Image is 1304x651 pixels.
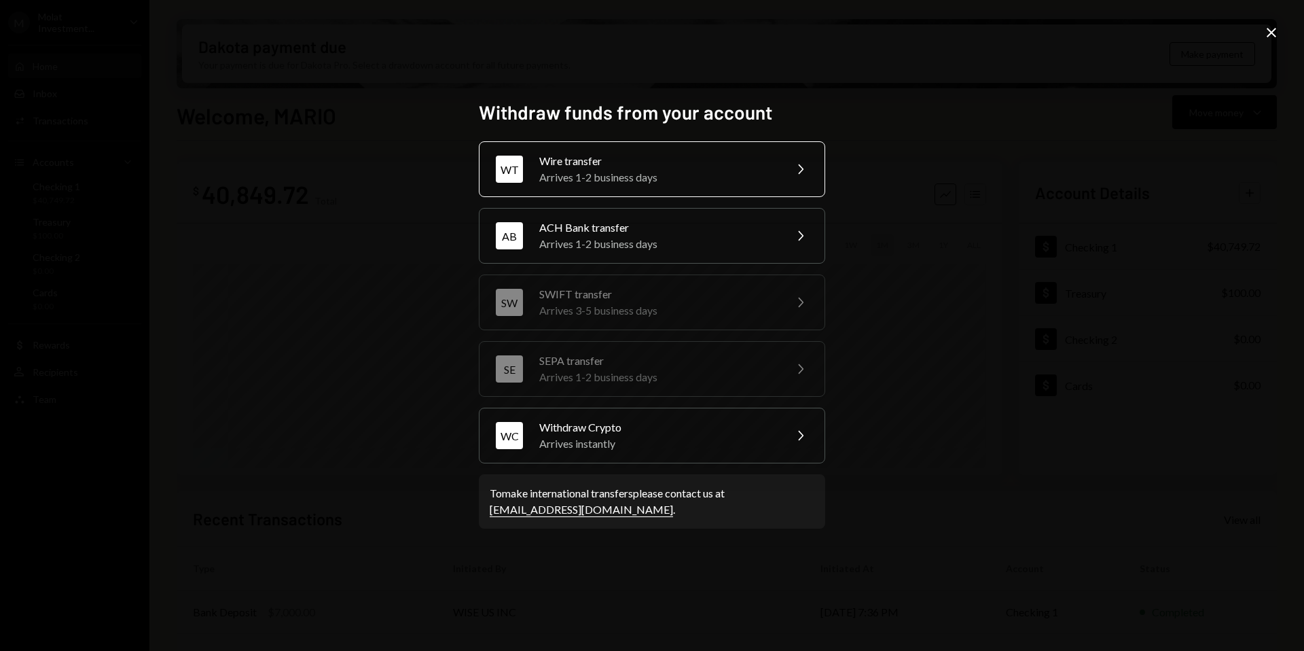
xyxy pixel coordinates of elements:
[539,169,776,186] div: Arrives 1-2 business days
[496,289,523,316] div: SW
[479,408,825,463] button: WCWithdraw CryptoArrives instantly
[496,156,523,183] div: WT
[490,485,814,518] div: To make international transfers please contact us at .
[539,236,776,252] div: Arrives 1-2 business days
[539,219,776,236] div: ACH Bank transfer
[539,436,776,452] div: Arrives instantly
[490,503,673,517] a: [EMAIL_ADDRESS][DOMAIN_NAME]
[479,275,825,330] button: SWSWIFT transferArrives 3-5 business days
[539,302,776,319] div: Arrives 3-5 business days
[496,422,523,449] div: WC
[539,353,776,369] div: SEPA transfer
[496,355,523,383] div: SE
[496,222,523,249] div: AB
[539,153,776,169] div: Wire transfer
[479,99,825,126] h2: Withdraw funds from your account
[539,419,776,436] div: Withdraw Crypto
[539,286,776,302] div: SWIFT transfer
[479,208,825,264] button: ABACH Bank transferArrives 1-2 business days
[539,369,776,385] div: Arrives 1-2 business days
[479,141,825,197] button: WTWire transferArrives 1-2 business days
[479,341,825,397] button: SESEPA transferArrives 1-2 business days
